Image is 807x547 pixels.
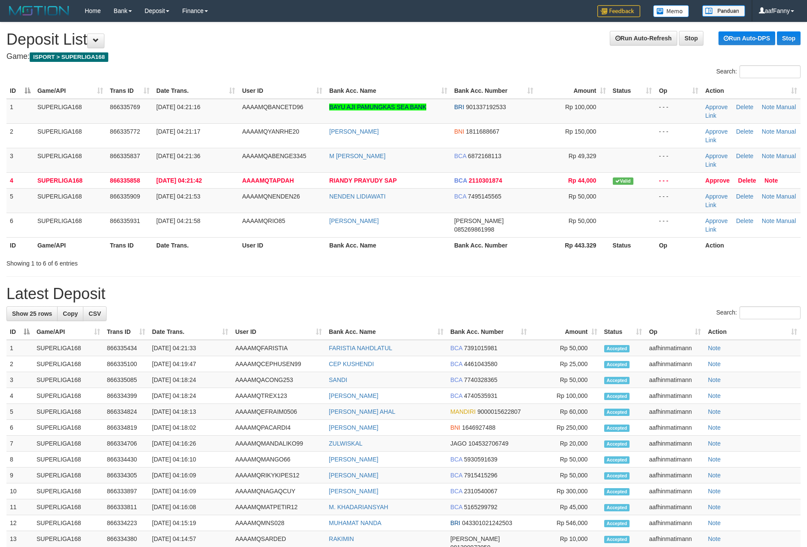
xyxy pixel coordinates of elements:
[530,388,601,404] td: Rp 100,000
[569,193,596,200] span: Rp 50,000
[708,345,721,351] a: Note
[708,440,721,447] a: Note
[716,65,801,78] label: Search:
[34,148,107,172] td: SUPERLIGA168
[597,5,640,17] img: Feedback.jpg
[104,499,149,515] td: 866333811
[329,376,347,383] a: SANDI
[329,456,378,463] a: [PERSON_NAME]
[530,436,601,452] td: Rp 20,000
[6,237,34,253] th: ID
[655,123,702,148] td: - - -
[450,472,462,479] span: BCA
[568,177,596,184] span: Rp 44,000
[708,392,721,399] a: Note
[604,345,630,352] span: Accepted
[6,148,34,172] td: 3
[537,237,609,253] th: Rp 443.329
[329,193,385,200] a: NENDEN LIDIAWATI
[718,31,775,45] a: Run Auto-DPS
[464,472,498,479] span: Copy 7915415296 to clipboard
[604,361,630,368] span: Accepted
[454,226,494,233] span: Copy 085269861998 to clipboard
[329,104,426,110] a: BAYU AJI PAMUNGKAS SEA BANK
[329,361,374,367] a: CEP KUSHENDI
[149,499,232,515] td: [DATE] 04:16:08
[702,237,801,253] th: Action
[450,519,460,526] span: BRI
[464,488,498,495] span: Copy 2310540067 to clipboard
[702,5,745,17] img: panduan.png
[655,83,702,99] th: Op: activate to sort column ascending
[34,123,107,148] td: SUPERLIGA168
[738,177,756,184] a: Delete
[464,361,498,367] span: Copy 4461043580 to clipboard
[762,153,775,159] a: Note
[156,217,200,224] span: [DATE] 04:21:58
[454,153,466,159] span: BCA
[238,83,326,99] th: User ID: activate to sort column ascending
[6,324,33,340] th: ID: activate to sort column descending
[6,372,33,388] td: 3
[6,213,34,237] td: 6
[329,128,379,135] a: [PERSON_NAME]
[655,172,702,188] td: - - -
[6,499,33,515] td: 11
[153,237,239,253] th: Date Trans.
[110,153,140,159] span: 866335837
[232,324,325,340] th: User ID: activate to sort column ascending
[604,472,630,480] span: Accepted
[34,99,107,124] td: SUPERLIGA168
[33,452,104,468] td: SUPERLIGA168
[33,404,104,420] td: SUPERLIGA168
[149,388,232,404] td: [DATE] 04:18:24
[6,256,330,268] div: Showing 1 to 6 of 6 entries
[645,388,704,404] td: aafhinmatimann
[104,324,149,340] th: Trans ID: activate to sort column ascending
[104,420,149,436] td: 866334819
[565,128,596,135] span: Rp 150,000
[33,388,104,404] td: SUPERLIGA168
[451,83,537,99] th: Bank Acc. Number: activate to sort column ascending
[740,65,801,78] input: Search:
[232,388,325,404] td: AAAAMQTREX123
[705,193,796,208] a: Manual Link
[89,310,101,317] span: CSV
[6,52,801,61] h4: Game:
[6,515,33,531] td: 12
[156,177,202,184] span: [DATE] 04:21:42
[104,436,149,452] td: 866334706
[6,99,34,124] td: 1
[645,356,704,372] td: aafhinmatimann
[604,504,630,511] span: Accepted
[705,128,796,144] a: Manual Link
[110,193,140,200] span: 866335909
[454,217,504,224] span: [PERSON_NAME]
[708,361,721,367] a: Note
[645,436,704,452] td: aafhinmatimann
[466,104,506,110] span: Copy 901337192533 to clipboard
[110,128,140,135] span: 866335772
[705,217,796,233] a: Manual Link
[232,356,325,372] td: AAAAMQCEPHUSEN99
[33,468,104,483] td: SUPERLIGA168
[530,340,601,356] td: Rp 50,000
[104,515,149,531] td: 866334223
[242,128,299,135] span: AAAAMQYANRHE20
[609,83,656,99] th: Status: activate to sort column ascending
[104,356,149,372] td: 866335100
[34,237,107,253] th: Game/API
[6,483,33,499] td: 10
[604,425,630,432] span: Accepted
[704,324,801,340] th: Action: activate to sort column ascending
[655,188,702,213] td: - - -
[708,456,721,463] a: Note
[6,31,801,48] h1: Deposit List
[705,128,728,135] a: Approve
[6,388,33,404] td: 4
[705,104,796,119] a: Manual Link
[645,483,704,499] td: aafhinmatimann
[104,452,149,468] td: 866334430
[33,372,104,388] td: SUPERLIGA168
[104,404,149,420] td: 866334824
